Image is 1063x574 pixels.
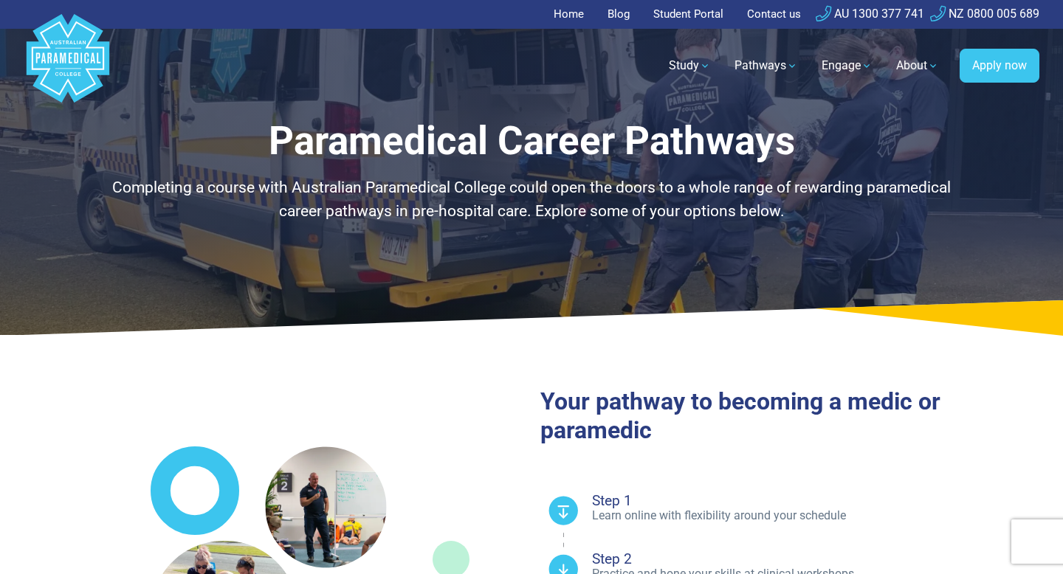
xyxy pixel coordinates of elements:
a: Apply now [960,49,1039,83]
a: Pathways [726,45,807,86]
h4: Step 2 [592,552,1039,566]
h4: Step 1 [592,494,1039,508]
a: About [887,45,948,86]
a: Study [660,45,720,86]
a: Engage [813,45,881,86]
a: Australian Paramedical College [24,29,112,103]
h2: Your pathway to becoming a medic or paramedic [540,387,1039,444]
h1: Paramedical Career Pathways [100,118,963,165]
a: AU 1300 377 741 [816,7,924,21]
p: Learn online with flexibility around your schedule [592,508,1039,524]
a: NZ 0800 005 689 [930,7,1039,21]
p: Completing a course with Australian Paramedical College could open the doors to a whole range of ... [100,176,963,223]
